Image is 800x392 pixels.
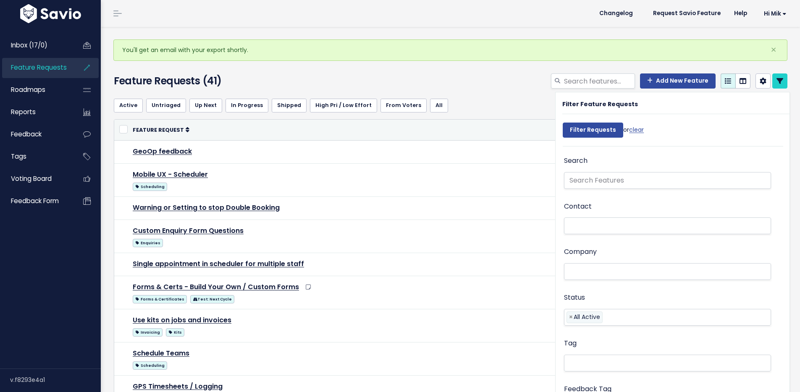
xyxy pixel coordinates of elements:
[133,360,167,370] a: Scheduling
[380,99,427,112] a: From Voters
[133,146,192,156] a: GeoOp feedback
[133,259,304,269] a: Single appointment in scheduler for multiple staff
[430,99,448,112] a: All
[2,36,70,55] a: Inbox (17/0)
[564,337,577,350] label: Tag
[563,118,644,146] div: or
[133,327,163,337] a: Invoicing
[133,293,187,304] a: Forms & Certificates
[2,125,70,144] a: Feedback
[11,107,36,116] span: Reports
[133,328,163,337] span: Invoicing
[11,130,42,139] span: Feedback
[11,152,26,161] span: Tags
[567,311,603,323] li: All Active
[133,382,223,391] a: GPS Timesheets / Logging
[133,181,167,191] a: Scheduling
[764,10,787,17] span: Hi Mik
[133,226,244,235] a: Custom Enquiry Form Questions
[564,292,585,304] label: Status
[563,123,623,138] input: Filter Requests
[2,102,70,122] a: Reports
[133,239,163,247] span: Enquiries
[11,63,67,72] span: Feature Requests
[133,237,163,248] a: Enquiries
[190,295,234,303] span: Test: Next Cycle
[564,172,771,189] input: Search Features
[2,169,70,188] a: Voting Board
[190,293,234,304] a: Test: Next Cycle
[114,99,787,112] ul: Filter feature requests
[226,99,268,112] a: In Progress
[11,196,59,205] span: Feedback form
[11,41,47,50] span: Inbox (17/0)
[133,125,189,134] a: Feature Request
[114,73,330,89] h4: Feature Requests (41)
[133,282,299,292] a: Forms & Certs - Build Your Own / Custom Forms
[599,10,633,16] span: Changelog
[640,73,716,89] a: Add New Feature
[569,312,573,322] span: ×
[166,327,184,337] a: Kits
[11,174,52,183] span: Voting Board
[133,348,189,358] a: Schedule Teams
[563,73,635,89] input: Search features...
[272,99,307,112] a: Shipped
[762,40,785,60] button: Close
[11,85,45,94] span: Roadmaps
[133,170,208,179] a: Mobile UX - Scheduler
[727,7,754,20] a: Help
[771,43,776,57] span: ×
[2,58,70,77] a: Feature Requests
[189,99,222,112] a: Up Next
[133,183,167,191] span: Scheduling
[133,126,184,133] span: Feature Request
[166,328,184,337] span: Kits
[564,155,588,167] label: Search
[2,147,70,166] a: Tags
[133,315,231,325] a: Use kits on jobs and invoices
[113,39,787,61] div: You'll get an email with your export shortly.
[133,203,280,212] a: Warning or Setting to stop Double Booking
[629,125,644,134] a: clear
[2,191,70,211] a: Feedback form
[562,100,638,108] strong: Filter Feature Requests
[754,7,793,20] a: Hi Mik
[18,4,83,23] img: logo-white.9d6f32f41409.svg
[564,201,592,213] label: Contact
[146,99,186,112] a: Untriaged
[564,246,597,258] label: Company
[2,80,70,99] a: Roadmaps
[646,7,727,20] a: Request Savio Feature
[310,99,377,112] a: High Pri / Low Effort
[133,361,167,370] span: Scheduling
[10,369,101,391] div: v.f8293e4a1
[114,99,143,112] a: Active
[133,295,187,303] span: Forms & Certificates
